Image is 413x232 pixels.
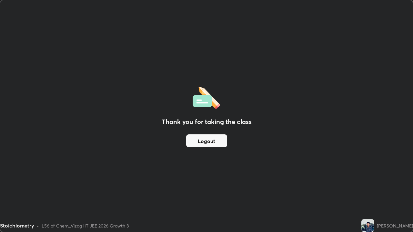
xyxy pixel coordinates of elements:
div: • [37,222,39,229]
h2: Thank you for taking the class [162,117,252,127]
img: 1351eabd0d4b4398a4dd67eb40e67258.jpg [361,219,374,232]
div: [PERSON_NAME] [377,222,413,229]
div: L56 of Chem_Vizag IIT JEE 2026 Growth 3 [42,222,129,229]
button: Logout [186,134,227,147]
img: offlineFeedback.1438e8b3.svg [193,85,220,109]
